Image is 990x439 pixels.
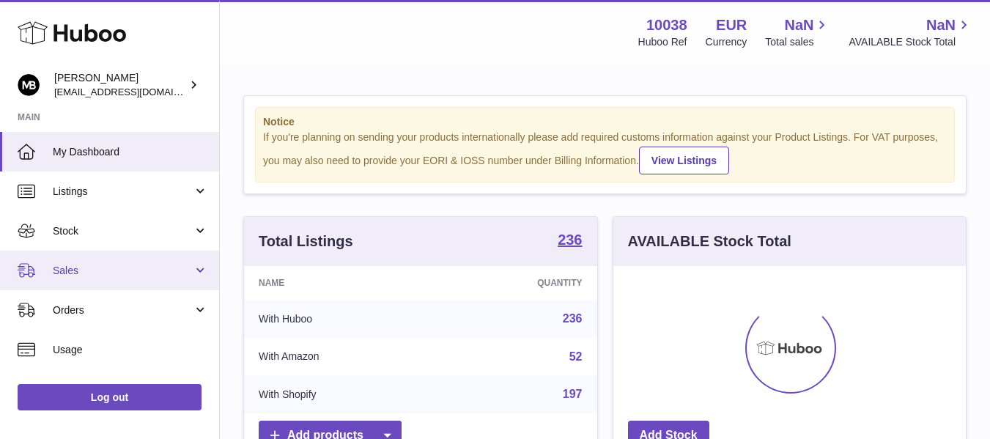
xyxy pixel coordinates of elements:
[259,232,353,251] h3: Total Listings
[54,71,186,99] div: [PERSON_NAME]
[784,15,813,35] span: NaN
[558,232,582,250] a: 236
[53,185,193,199] span: Listings
[646,15,687,35] strong: 10038
[628,232,791,251] h3: AVAILABLE Stock Total
[263,130,947,174] div: If you're planning on sending your products internationally please add required customs informati...
[263,115,947,129] strong: Notice
[558,232,582,247] strong: 236
[244,338,437,376] td: With Amazon
[849,35,972,49] span: AVAILABLE Stock Total
[244,266,437,300] th: Name
[244,300,437,338] td: With Huboo
[53,145,208,159] span: My Dashboard
[706,35,747,49] div: Currency
[639,147,729,174] a: View Listings
[53,303,193,317] span: Orders
[765,35,830,49] span: Total sales
[53,224,193,238] span: Stock
[437,266,596,300] th: Quantity
[18,384,202,410] a: Log out
[54,86,215,97] span: [EMAIL_ADDRESS][DOMAIN_NAME]
[926,15,956,35] span: NaN
[563,312,583,325] a: 236
[244,375,437,413] td: With Shopify
[563,388,583,400] a: 197
[569,350,583,363] a: 52
[53,343,208,357] span: Usage
[716,15,747,35] strong: EUR
[849,15,972,49] a: NaN AVAILABLE Stock Total
[638,35,687,49] div: Huboo Ref
[53,264,193,278] span: Sales
[765,15,830,49] a: NaN Total sales
[18,74,40,96] img: hi@margotbardot.com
